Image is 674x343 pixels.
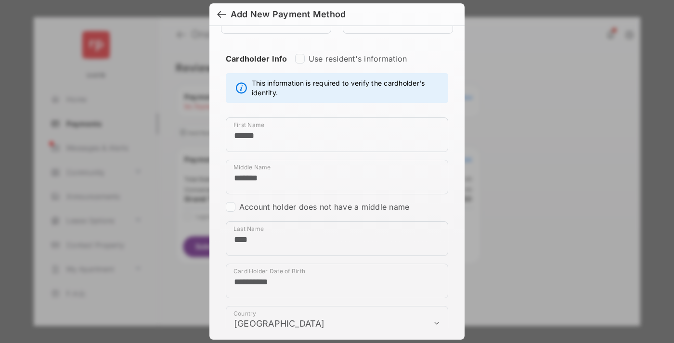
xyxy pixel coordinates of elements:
[226,306,448,341] div: payment_method_screening[postal_addresses][country]
[252,78,443,98] span: This information is required to verify the cardholder's identity.
[226,54,287,81] strong: Cardholder Info
[239,202,409,212] label: Account holder does not have a middle name
[231,9,346,20] div: Add New Payment Method
[309,54,407,64] label: Use resident's information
